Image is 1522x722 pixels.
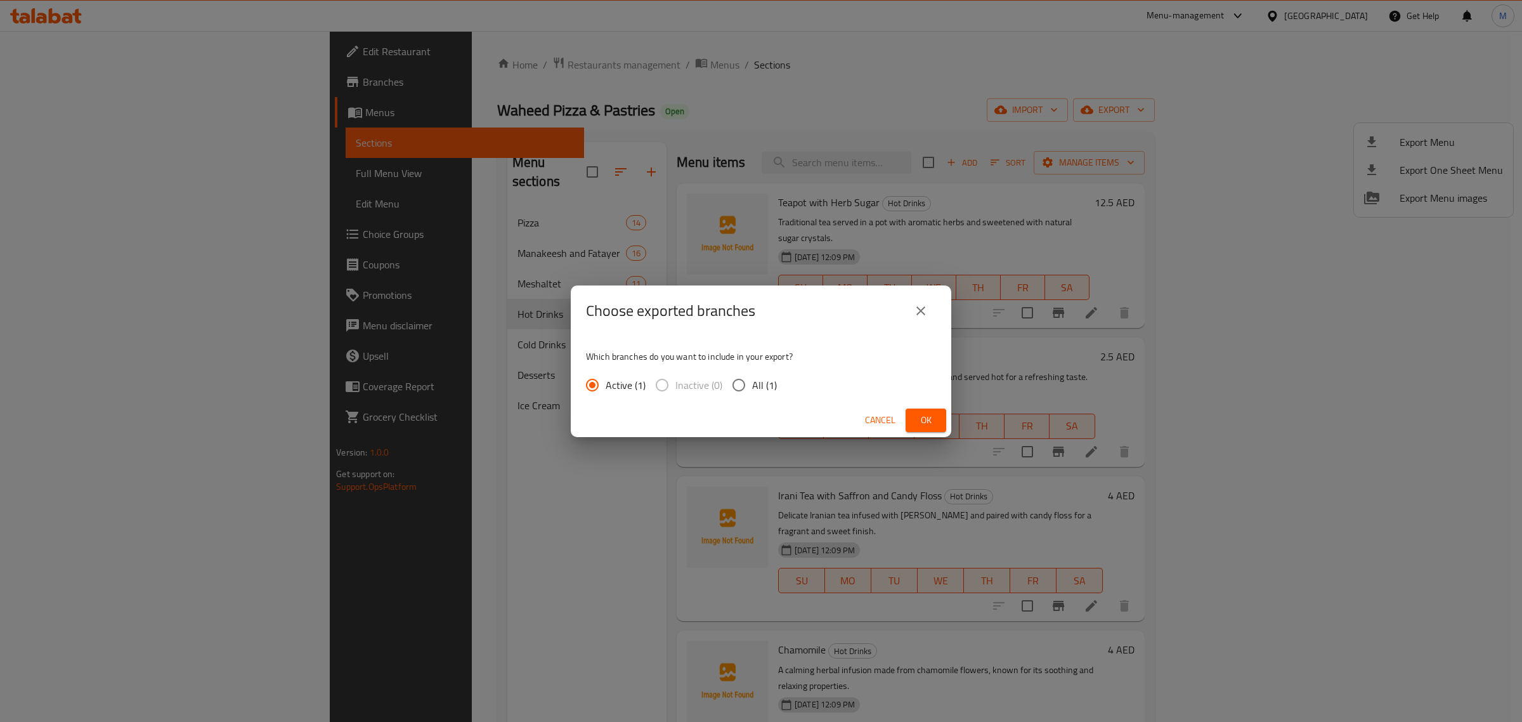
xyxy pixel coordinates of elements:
span: Ok [916,412,936,428]
span: Active (1) [606,377,646,393]
h2: Choose exported branches [586,301,755,321]
span: All (1) [752,377,777,393]
button: Ok [906,409,946,432]
span: Cancel [865,412,895,428]
button: close [906,296,936,326]
span: Inactive (0) [675,377,722,393]
button: Cancel [860,409,901,432]
p: Which branches do you want to include in your export? [586,350,936,363]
